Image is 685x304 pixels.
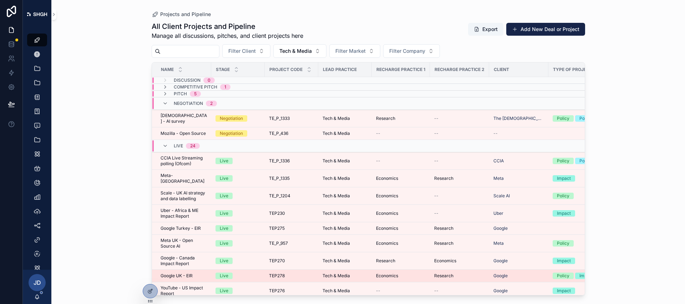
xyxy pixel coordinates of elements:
[553,115,602,122] a: PolicyPolling
[215,115,260,122] a: Negotiation
[506,23,585,36] a: Add New Deal or Project
[434,176,485,181] a: Research
[493,240,504,246] a: Meta
[553,193,602,199] a: Policy
[553,67,592,72] span: Type of Project
[23,29,51,270] div: scrollable content
[161,173,207,184] a: Meta- [GEOGRAPHIC_DATA]
[215,240,260,247] a: Live
[323,240,367,246] a: Tech & Media
[434,131,485,136] a: --
[493,131,544,136] a: --
[161,255,207,267] a: Google - Canada Impact Report
[323,116,367,121] a: Tech & Media
[557,258,571,264] div: Impact
[376,131,380,136] span: --
[335,47,366,55] span: Filter Market
[190,143,196,149] div: 24
[493,193,544,199] a: Scale AI
[269,211,314,216] a: TEP230
[494,67,509,72] span: Client
[323,193,367,199] a: Tech & Media
[215,193,260,199] a: Live
[579,158,593,164] div: Polling
[434,226,485,231] a: Research
[376,116,395,121] span: Research
[323,131,367,136] a: Tech & Media
[161,238,207,249] span: Meta UK - Open Source AI
[220,193,228,199] div: Live
[434,211,485,216] a: --
[269,176,290,181] span: TE_P_1335
[468,23,503,36] button: Export
[329,44,380,58] button: Select Button
[323,67,357,72] span: Lead Practice
[161,208,207,219] a: Uber - Africa & ME Impact Report
[215,273,260,279] a: Live
[323,288,367,294] a: Tech & Media
[220,210,228,217] div: Live
[376,193,426,199] a: Economics
[434,193,485,199] a: --
[174,77,201,83] span: Discussion
[376,258,426,264] a: Research
[269,116,290,121] span: TE_P_1333
[323,258,350,264] span: Tech & Media
[493,116,544,121] a: The [DEMOGRAPHIC_DATA]
[553,273,602,279] a: PolicyImpact
[160,11,211,18] span: Projects and Pipeline
[376,273,398,279] span: Economics
[493,158,544,164] a: CCIA
[553,210,602,217] a: Impact
[323,176,367,181] a: Tech & Media
[434,240,485,246] a: Research
[220,130,243,137] div: Negotiation
[376,258,395,264] span: Research
[553,288,602,294] a: Impact
[376,67,425,72] span: Recharge Practice 1
[269,288,285,294] span: TEP276
[434,211,438,216] span: --
[557,115,569,122] div: Policy
[269,258,314,264] a: TEP270
[323,273,350,279] span: Tech & Media
[376,211,426,216] a: Economics
[210,101,213,106] div: 2
[220,288,228,294] div: Live
[579,273,593,279] div: Impact
[323,176,350,181] span: Tech & Media
[376,176,426,181] a: Economics
[220,225,228,232] div: Live
[174,84,217,90] span: Competitive Pitch
[161,113,207,124] a: [DEMOGRAPHIC_DATA] - AI survey
[161,131,206,136] span: Mozilla - Open Source
[434,158,485,164] a: --
[161,190,207,202] span: Scale - UK AI strategy and data labelling
[376,131,426,136] a: --
[152,11,211,18] a: Projects and Pipeline
[220,115,243,122] div: Negotiation
[208,77,210,83] div: 0
[161,285,207,297] span: YouTube - US Impact Report
[376,226,426,231] a: Economics
[435,67,484,72] span: Recharge Practice 2
[376,158,426,164] a: --
[269,273,285,279] span: TEP278
[434,116,438,121] span: --
[215,288,260,294] a: Live
[269,211,285,216] span: TEP230
[161,273,207,279] a: Google UK - EIR
[383,44,440,58] button: Select Button
[323,258,367,264] a: Tech & Media
[220,158,228,164] div: Live
[269,258,285,264] span: TEP270
[376,176,398,181] span: Economics
[161,226,201,231] span: Google Turkey - EIR
[434,258,456,264] span: Economics
[493,211,544,216] a: Uber
[376,288,426,294] a: --
[434,288,485,294] a: --
[161,155,207,167] a: CCIA Live Streaming polling (Ofcom)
